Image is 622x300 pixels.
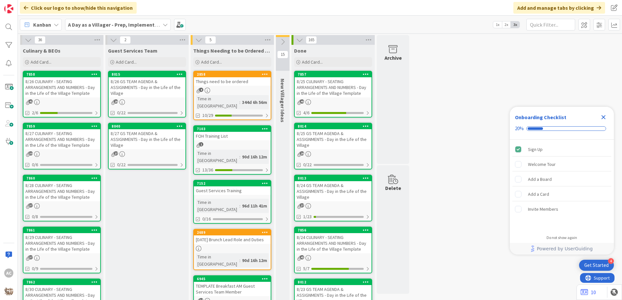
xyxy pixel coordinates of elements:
[608,258,614,264] div: 4
[23,47,61,54] span: Culinary & BEOs
[109,77,185,97] div: 8/26 GS TEAM AGENDA & ASSIGNMENTS - Day in the Life of the Village
[108,47,157,54] span: Guest Services Team
[193,47,271,54] span: Things Needing to be Ordered - PUT IN CARD, Don't make new card
[197,181,271,186] div: 7152
[295,181,372,201] div: 8/24 GS TEAM AGENDA & ASSIGNMENTS - Day in the Life of the Village
[528,175,552,183] div: Add a Board
[239,257,240,264] span: :
[26,176,100,181] div: 7860
[193,180,271,224] a: 7152Guest Services TrainingTime in [GEOGRAPHIC_DATA]:96d 11h 41m0/16
[295,227,372,233] div: 7856
[279,79,286,122] span: New Villager Ideas
[202,216,211,222] span: 0/16
[32,265,38,272] span: 0/9
[300,151,304,156] span: 28
[294,71,372,118] a: 78578/25 CULINARY - SEATING ARRANGEMENTS AND NUMBERS - Day in the Life of the Village Template4/6
[510,140,614,231] div: Checklist items
[194,230,271,235] div: 2689
[294,175,372,221] a: 80138/24 GS TEAM AGENDA & ASSIGNMENTS - Day in the Life of the Village1/23
[23,71,100,77] div: 7858
[513,243,611,255] a: Powered by UserGuiding
[528,190,549,198] div: Add a Card
[512,187,611,201] div: Add a Card is incomplete.
[510,243,614,255] div: Footer
[202,167,213,173] span: 13/36
[239,202,240,209] span: :
[197,277,271,281] div: 6945
[240,99,269,106] div: 344d 6h 56m
[23,227,100,253] div: 78618/29 CULINARY - SEATING ARRANGEMENTS AND NUMBERS - Day in the Life of the Village Template
[29,255,33,259] span: 37
[537,245,593,253] span: Powered by UserGuiding
[515,126,609,131] div: Checklist progress: 20%
[120,36,131,44] span: 2
[197,72,271,77] div: 2858
[240,257,269,264] div: 90d 16h 12m
[513,2,605,14] div: Add and manage tabs by clicking
[385,184,401,192] div: Delete
[510,107,614,255] div: Checklist Container
[33,21,51,29] span: Kanban
[117,161,126,168] span: 0/22
[26,72,100,77] div: 7858
[114,151,118,156] span: 27
[194,186,271,195] div: Guest Services Training
[584,262,609,269] div: Get Started
[29,99,33,104] span: 41
[193,125,271,175] a: 7103FOH Training ListTime in [GEOGRAPHIC_DATA]:90d 16h 12m13/36
[202,112,213,119] span: 10/29
[512,172,611,186] div: Add a Board is incomplete.
[239,99,240,106] span: :
[194,235,271,244] div: [DATE] Brunch Lead Role and Duties
[23,175,100,201] div: 78608/28 CULINARY - SEATING ARRANGEMENTS AND NUMBERS - Day in the Life of the Village Template
[303,213,312,220] span: 1/23
[194,276,271,296] div: 6945TEMPLATE Breakfast AM Guest Services Team Member
[23,77,100,97] div: 8/26 CULINARY - SEATING ARRANGEMENTS AND NUMBERS - Day in the Life of the Village Template
[295,279,372,285] div: 8012
[201,59,222,65] span: Add Card...
[23,123,100,149] div: 78598/27 CULINARY - SEATING ARRANGEMENTS AND NUMBERS - Day in the Life of the Village Template
[579,260,614,271] div: Open Get Started checklist, remaining modules: 4
[205,36,216,44] span: 5
[23,227,101,273] a: 78618/29 CULINARY - SEATING ARRANGEMENTS AND NUMBERS - Day in the Life of the Village Template0/9
[20,2,137,14] div: Click our logo to show/hide this navigation
[197,230,271,235] div: 2689
[512,157,611,171] div: Welcome Tour is incomplete.
[528,145,543,153] div: Sign Up
[194,71,271,77] div: 2858
[4,4,13,13] img: Visit kanbanzone.com
[32,109,38,116] span: 2/6
[240,202,269,209] div: 96d 11h 41m
[199,88,203,92] span: 4
[512,142,611,156] div: Sign Up is complete.
[109,129,185,149] div: 8/27 GS TEAM AGENDA & ASSIGNMENTS - Day in the Life of the Village
[239,153,240,160] span: :
[23,181,100,201] div: 8/28 CULINARY - SEATING ARRANGEMENTS AND NUMBERS - Day in the Life of the Village Template
[303,265,309,272] span: 5/7
[298,72,372,77] div: 7857
[23,227,100,233] div: 7861
[26,228,100,232] div: 7861
[298,124,372,129] div: 8014
[199,142,203,146] span: 1
[295,129,372,149] div: 8/25 GS TEAM AGENDA & ASSIGNMENTS - Day in the Life of the Village
[196,150,239,164] div: Time in [GEOGRAPHIC_DATA]
[23,129,100,149] div: 8/27 CULINARY - SEATING ARRANGEMENTS AND NUMBERS - Day in the Life of the Village Template
[4,269,13,278] div: AC
[23,233,100,253] div: 8/29 CULINARY - SEATING ARRANGEMENTS AND NUMBERS - Day in the Life of the Village Template
[512,202,611,216] div: Invite Members is incomplete.
[295,175,372,181] div: 8013
[194,276,271,282] div: 6945
[117,109,126,116] span: 0/22
[23,71,100,97] div: 78588/26 CULINARY - SEATING ARRANGEMENTS AND NUMBERS - Day in the Life of the Village Template
[300,255,304,259] span: 43
[547,235,577,240] div: Do not show again
[194,126,271,140] div: 7103FOH Training List
[294,123,372,169] a: 80148/25 GS TEAM AGENDA & ASSIGNMENTS - Day in the Life of the Village0/22
[300,99,304,104] span: 40
[26,124,100,129] div: 7859
[295,123,372,129] div: 8014
[302,59,323,65] span: Add Card...
[295,227,372,253] div: 78568/24 CULINARY - SEATING ARRANGEMENTS AND NUMBERS - Day in the Life of the Village Template
[197,127,271,131] div: 7103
